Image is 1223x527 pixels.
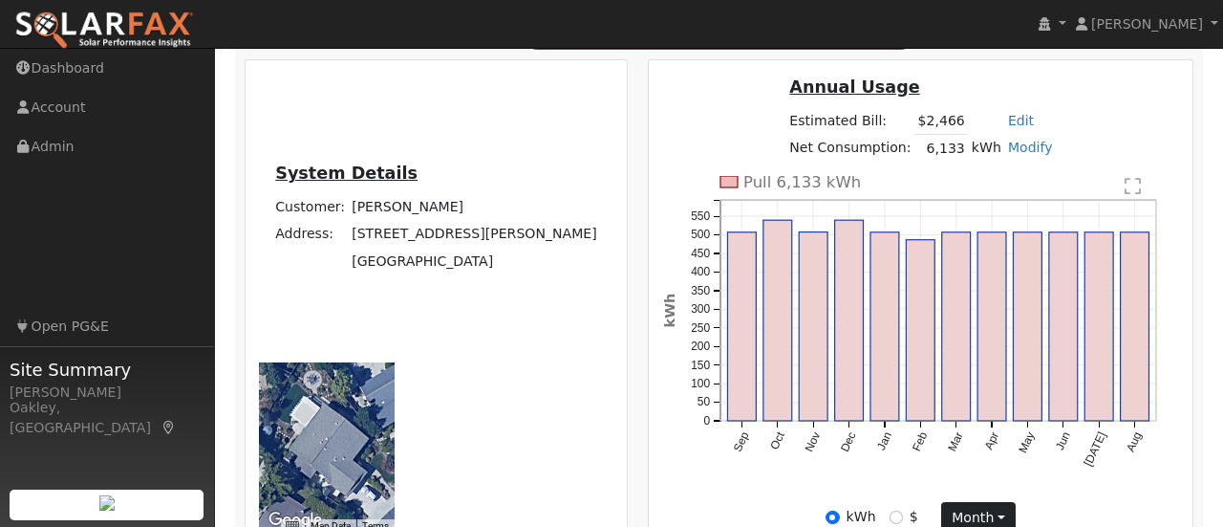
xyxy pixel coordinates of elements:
span: Site Summary [10,357,204,383]
td: Net Consumption: [786,135,914,163]
text: 550 [691,209,710,223]
text: Nov [802,429,823,453]
input: kWh [826,511,839,524]
text: May [1016,429,1037,454]
rect: onclick="" [1049,232,1078,422]
text: Dec [838,429,859,453]
label: kWh [847,507,876,527]
text: 500 [691,228,710,241]
u: System Details [275,164,418,183]
rect: onclick="" [834,220,863,421]
rect: onclick="" [727,232,756,422]
text: Feb [910,429,931,453]
text: Mar [945,429,965,453]
td: 6,133 [914,135,968,163]
rect: onclick="" [1014,232,1042,422]
text: Aug [1124,429,1145,453]
div: [PERSON_NAME] [10,383,204,403]
td: Customer: [272,194,349,221]
div: Oakley, [GEOGRAPHIC_DATA] [10,398,204,438]
text: kWh [662,294,677,328]
td: [GEOGRAPHIC_DATA] [349,248,601,274]
text: 400 [691,265,710,278]
td: kWh [968,135,1004,163]
input: $ [890,511,903,524]
text: 0 [703,414,710,428]
rect: onclick="" [942,232,971,422]
rect: onclick="" [799,231,827,421]
text: 450 [691,247,710,260]
text: Sep [730,429,751,454]
rect: onclick="" [763,220,792,421]
a: Map [161,420,178,435]
text: Oct [767,429,787,451]
rect: onclick="" [1121,232,1149,422]
text: 50 [697,395,710,408]
text: 150 [691,358,710,371]
text: 200 [691,340,710,353]
text: 100 [691,377,710,390]
text: 250 [691,321,710,335]
img: SolarFax [14,11,194,51]
td: $2,466 [914,107,968,135]
text: Jan [874,429,894,451]
rect: onclick="" [870,232,899,422]
rect: onclick="" [906,239,934,421]
td: [PERSON_NAME] [349,194,601,221]
text: Apr [982,429,1002,451]
a: Edit [1008,113,1034,128]
rect: onclick="" [977,232,1006,422]
td: Estimated Bill: [786,107,914,135]
span: [PERSON_NAME] [1091,16,1203,32]
text:  [1126,177,1142,196]
img: retrieve [99,495,115,511]
text: [DATE] [1082,429,1109,468]
text: 350 [691,284,710,297]
rect: onclick="" [1084,232,1113,422]
text: 300 [691,302,710,316]
u: Annual Usage [789,77,919,97]
td: [STREET_ADDRESS][PERSON_NAME] [349,221,601,248]
td: Address: [272,221,349,248]
label: $ [910,507,918,527]
text: Pull 6,133 kWh [743,173,861,191]
a: Modify [1008,140,1053,155]
text: Jun [1053,429,1073,451]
